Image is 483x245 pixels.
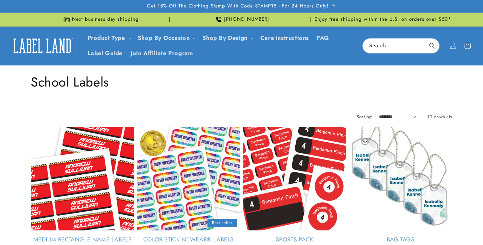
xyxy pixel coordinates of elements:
[31,236,134,243] a: Medium Rectangle Name Labels
[202,34,247,42] a: Shop By Design
[88,34,125,42] a: Product Type
[138,34,190,42] span: Shop By Occasion
[314,16,451,23] span: Enjoy free shipping within the U.S. on orders over $50*
[7,33,77,58] a: Label Land
[427,113,452,120] span: 10 products
[243,236,346,243] a: Sports Pack
[134,30,199,46] summary: Shop By Occasion
[313,13,452,26] div: Announcement
[260,34,309,42] span: Care instructions
[349,236,452,243] a: Bag Tags
[317,34,329,42] span: FAQ
[172,13,311,26] div: Announcement
[88,50,123,57] span: Label Guide
[31,13,170,26] div: Announcement
[313,30,333,46] a: FAQ
[72,16,139,23] span: Next business day shipping
[84,46,127,61] a: Label Guide
[198,30,256,46] summary: Shop By Design
[84,30,134,46] summary: Product Type
[147,3,329,9] span: Get 15% Off The Clothing Stamp With Code STAMP15 - For 24 Hours Only!
[256,30,313,46] a: Care instructions
[31,74,452,90] h1: School Labels
[425,39,439,53] button: Search
[357,113,372,120] label: Sort by:
[126,46,197,61] a: Join Affiliate Program
[130,50,193,57] span: Join Affiliate Program
[224,16,269,23] span: [PHONE_NUMBER]
[10,36,75,56] img: Label Land
[137,236,240,243] a: Color Stick N' Wear® Labels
